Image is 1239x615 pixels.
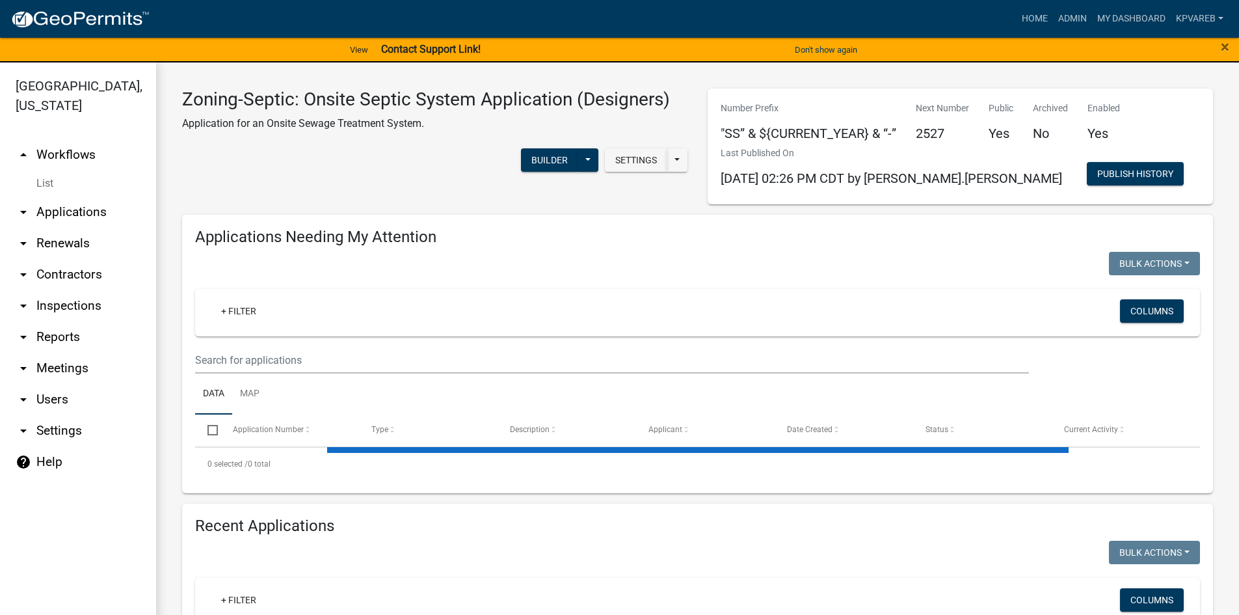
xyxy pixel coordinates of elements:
span: Type [371,425,388,434]
p: Archived [1033,102,1068,115]
a: + Filter [211,299,267,323]
a: My Dashboard [1092,7,1171,31]
span: 0 selected / [207,459,248,469]
i: arrow_drop_down [16,423,31,439]
h3: Zoning-Septic: Onsite Septic System Application (Designers) [182,89,670,111]
button: Columns [1120,588,1184,612]
a: kpvareb [1171,7,1229,31]
i: arrow_drop_down [16,267,31,282]
h5: "SS” & ${CURRENT_YEAR} & “-” [721,126,896,141]
i: arrow_drop_up [16,147,31,163]
a: View [345,39,373,61]
i: arrow_drop_down [16,329,31,345]
datatable-header-cell: Status [913,415,1052,446]
p: Enabled [1087,102,1120,115]
datatable-header-cell: Applicant [636,415,775,446]
datatable-header-cell: Select [195,415,220,446]
button: Bulk Actions [1109,541,1200,564]
a: Data [195,374,232,415]
h5: Yes [1087,126,1120,141]
div: 0 total [195,448,1200,480]
button: Builder [521,148,578,172]
i: help [16,454,31,470]
datatable-header-cell: Type [358,415,497,446]
button: Columns [1120,299,1184,323]
span: Application Number [233,425,304,434]
p: Next Number [916,102,969,115]
h4: Applications Needing My Attention [195,228,1200,247]
h5: 2527 [916,126,969,141]
a: Admin [1053,7,1092,31]
i: arrow_drop_down [16,392,31,407]
button: Publish History [1087,162,1184,185]
i: arrow_drop_down [16,298,31,314]
span: × [1221,38,1229,56]
i: arrow_drop_down [16,236,31,251]
button: Close [1221,39,1229,55]
p: Public [989,102,1013,115]
p: Application for an Onsite Sewage Treatment System. [182,116,670,131]
p: Number Prefix [721,102,896,115]
h5: No [1033,126,1068,141]
input: Search for applications [195,347,1029,374]
span: Status [926,425,948,434]
a: + Filter [211,588,267,612]
h5: Yes [989,126,1013,141]
datatable-header-cell: Application Number [220,415,358,446]
span: Date Created [787,425,833,434]
span: Current Activity [1064,425,1118,434]
button: Bulk Actions [1109,252,1200,275]
p: Last Published On [721,146,1062,160]
span: [DATE] 02:26 PM CDT by [PERSON_NAME].[PERSON_NAME] [721,171,1062,186]
span: Applicant [648,425,682,434]
datatable-header-cell: Description [498,415,636,446]
a: Map [232,374,267,415]
i: arrow_drop_down [16,361,31,376]
strong: Contact Support Link! [381,43,481,55]
a: Home [1017,7,1053,31]
button: Don't show again [790,39,862,61]
datatable-header-cell: Current Activity [1052,415,1190,446]
wm-modal-confirm: Workflow Publish History [1087,169,1184,180]
datatable-header-cell: Date Created [775,415,913,446]
h4: Recent Applications [195,517,1200,536]
button: Settings [605,148,667,172]
span: Description [510,425,550,434]
i: arrow_drop_down [16,204,31,220]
